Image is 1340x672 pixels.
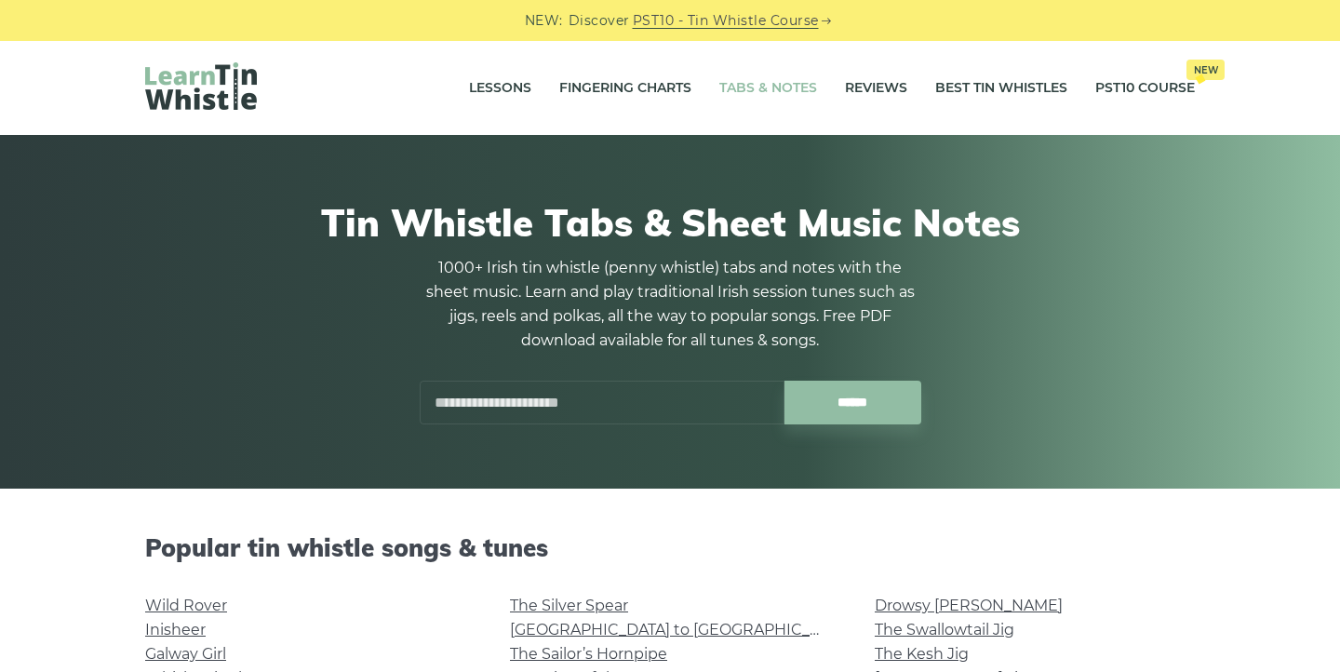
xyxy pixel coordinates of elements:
a: Tabs & Notes [719,65,817,112]
a: The Sailor’s Hornpipe [510,645,667,663]
a: Galway Girl [145,645,226,663]
a: Wild Rover [145,597,227,614]
a: Reviews [845,65,907,112]
h2: Popular tin whistle songs & tunes [145,533,1195,562]
a: The Kesh Jig [875,645,969,663]
img: LearnTinWhistle.com [145,62,257,110]
a: Best Tin Whistles [935,65,1067,112]
span: New [1186,60,1225,80]
a: Fingering Charts [559,65,691,112]
a: The Swallowtail Jig [875,621,1014,638]
a: [GEOGRAPHIC_DATA] to [GEOGRAPHIC_DATA] [510,621,853,638]
a: PST10 CourseNew [1095,65,1195,112]
a: Lessons [469,65,531,112]
h1: Tin Whistle Tabs & Sheet Music Notes [145,200,1195,245]
a: The Silver Spear [510,597,628,614]
p: 1000+ Irish tin whistle (penny whistle) tabs and notes with the sheet music. Learn and play tradi... [419,256,921,353]
a: Drowsy [PERSON_NAME] [875,597,1063,614]
a: Inisheer [145,621,206,638]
